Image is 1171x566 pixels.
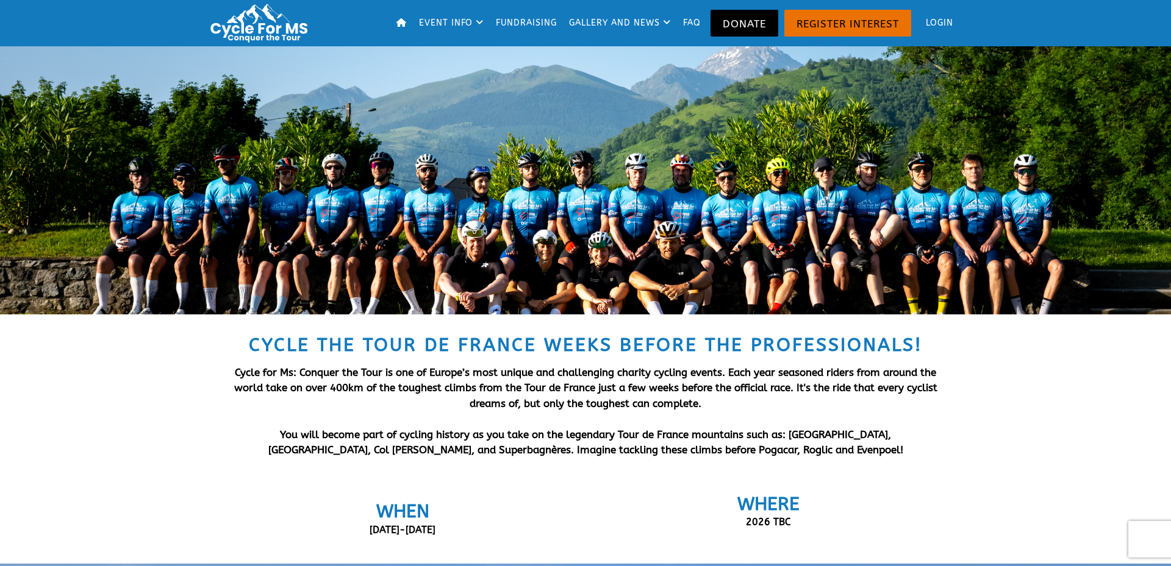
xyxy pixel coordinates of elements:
span: Cycle for Ms: Conquer the Tour is one of Europe’s most unique and challenging charity cycling eve... [234,366,937,409]
span: WHEN [376,500,429,522]
a: Register Interest [784,10,911,37]
img: Cycle for MS: Conquer the Tour [206,2,317,44]
span: [DATE]-[DATE] [370,524,435,536]
span: WHERE [737,493,800,515]
a: Donate [711,10,778,37]
a: Login [914,3,958,43]
strong: You will become part of cycling history as you take on the legendary Tour de France mountains suc... [268,428,903,456]
span: Cycle the Tour de France weeks before the professionals! [249,334,922,356]
span: 2026 TBC [746,516,791,528]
